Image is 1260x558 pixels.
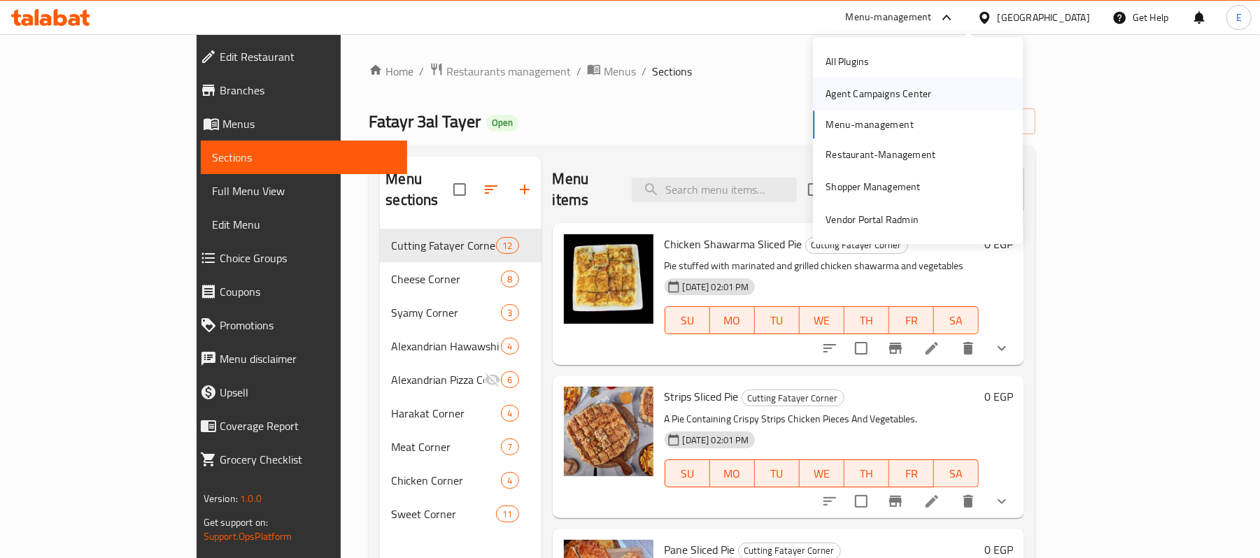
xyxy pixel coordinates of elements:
div: Alexandrian Hawawshi Corner4 [380,329,541,363]
button: show more [985,485,1019,518]
div: Sweet Corner11 [380,497,541,531]
div: Alexandrian Pizza Corner6 [380,363,541,396]
a: Support.OpsPlatform [204,527,292,545]
span: 3 [502,306,518,320]
span: Restaurants management [446,63,571,80]
span: Alexandrian Hawawshi Corner [391,338,501,355]
div: items [501,271,518,287]
span: [DATE] 02:01 PM [677,434,755,447]
div: Menu-management [846,9,932,26]
div: Chicken Corner4 [380,464,541,497]
button: WE [800,459,844,487]
a: Sections [201,141,407,174]
div: Vendor Portal Radmin [826,212,919,227]
span: Sections [652,63,692,80]
button: SA [934,306,979,334]
span: 6 [502,373,518,387]
span: MO [716,464,749,484]
div: items [501,304,518,321]
a: Edit menu item [923,493,940,510]
div: Harakat Corner4 [380,396,541,430]
span: Strips Sliced Pie [665,386,739,407]
a: Edit Restaurant [189,40,407,73]
span: Cutting Fatayer Corner [742,390,844,406]
span: TU [760,464,794,484]
nav: breadcrumb [369,62,1035,80]
a: Menus [189,107,407,141]
button: SA [934,459,979,487]
div: Cutting Fatayer Corner [742,389,844,406]
span: 12 [497,239,518,252]
button: SU [665,306,710,334]
span: Fatayr 3al Tayer [369,106,481,137]
span: Select to update [847,487,876,516]
span: Sort sections [474,173,508,206]
a: Edit Menu [201,208,407,241]
span: FR [895,310,928,331]
img: Chicken Shawarma Sliced Pie [564,234,653,324]
div: items [501,371,518,388]
span: Upsell [220,384,396,401]
nav: Menu sections [380,223,541,536]
span: E [1236,10,1242,25]
span: FR [895,464,928,484]
h6: 0 EGP [984,234,1013,254]
button: MO [710,306,755,334]
button: delete [951,485,985,518]
button: delete [951,331,985,365]
div: Alexandrian Pizza Corner [391,371,484,388]
span: export [956,113,1024,130]
span: Menus [604,63,636,80]
span: Sweet Corner [391,506,496,522]
svg: Inactive section [484,371,501,388]
span: Harakat Corner [391,405,501,422]
a: Branches [189,73,407,107]
span: TH [850,310,884,331]
button: TU [755,459,800,487]
a: Coupons [189,275,407,308]
p: A Pie Containing Crispy Strips Chicken Pieces And Vegetables. [665,410,979,428]
span: Menus [222,115,396,132]
span: Get support on: [204,513,268,531]
li: / [419,63,424,80]
a: Edit menu item [923,340,940,357]
div: Shopper Management [826,180,921,195]
button: FR [889,459,934,487]
button: sort-choices [813,331,847,365]
span: Chicken Shawarma Sliced Pie [665,234,802,255]
svg: Show Choices [993,493,1010,510]
span: Meat Corner [391,438,501,455]
button: sort-choices [813,485,847,518]
span: Syamy Corner [391,304,501,321]
a: Coverage Report [189,409,407,443]
span: SA [940,464,973,484]
span: SU [671,464,705,484]
span: SU [671,310,705,331]
span: Coverage Report [220,417,396,434]
a: Promotions [189,308,407,342]
div: Syamy Corner3 [380,296,541,329]
span: WE [805,310,839,331]
span: SA [940,310,973,331]
div: Open [486,115,518,131]
span: Grocery Checklist [220,451,396,468]
img: Strips Sliced Pie [564,387,653,476]
div: items [501,405,518,422]
span: Sections [212,149,396,166]
span: Edit Restaurant [220,48,396,65]
li: / [576,63,581,80]
a: Menu disclaimer [189,342,407,375]
span: Open [486,117,518,129]
div: Meat Corner7 [380,430,541,464]
div: Cheese Corner8 [380,262,541,296]
span: Choice Groups [220,250,396,266]
button: TU [755,306,800,334]
span: Chicken Corner [391,472,501,489]
span: [DATE] 02:01 PM [677,280,755,294]
span: Cheese Corner [391,271,501,287]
